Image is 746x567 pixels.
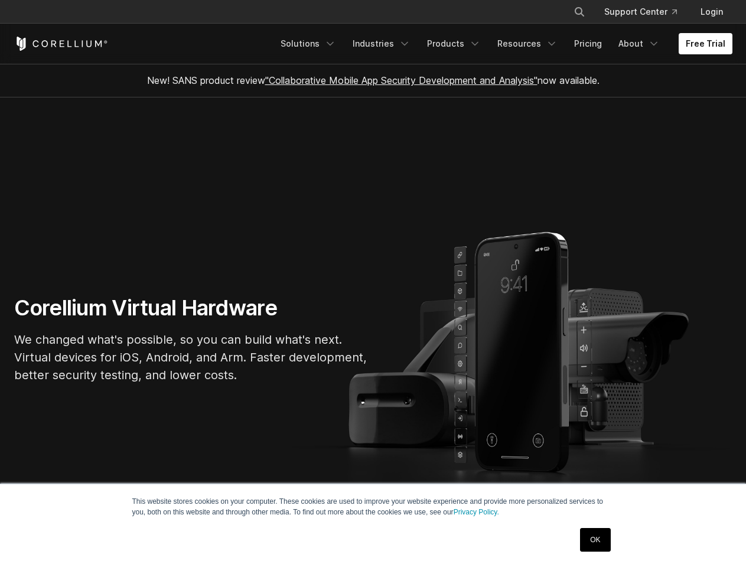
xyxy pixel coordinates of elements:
[14,295,369,321] h1: Corellium Virtual Hardware
[611,33,667,54] a: About
[14,37,108,51] a: Corellium Home
[147,74,600,86] span: New! SANS product review now available.
[273,33,343,54] a: Solutions
[454,508,499,516] a: Privacy Policy.
[346,33,418,54] a: Industries
[132,496,614,517] p: This website stores cookies on your computer. These cookies are used to improve your website expe...
[569,1,590,22] button: Search
[691,1,732,22] a: Login
[14,331,369,384] p: We changed what's possible, so you can build what's next. Virtual devices for iOS, Android, and A...
[567,33,609,54] a: Pricing
[490,33,565,54] a: Resources
[273,33,732,54] div: Navigation Menu
[679,33,732,54] a: Free Trial
[559,1,732,22] div: Navigation Menu
[420,33,488,54] a: Products
[595,1,686,22] a: Support Center
[265,74,537,86] a: "Collaborative Mobile App Security Development and Analysis"
[580,528,610,552] a: OK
